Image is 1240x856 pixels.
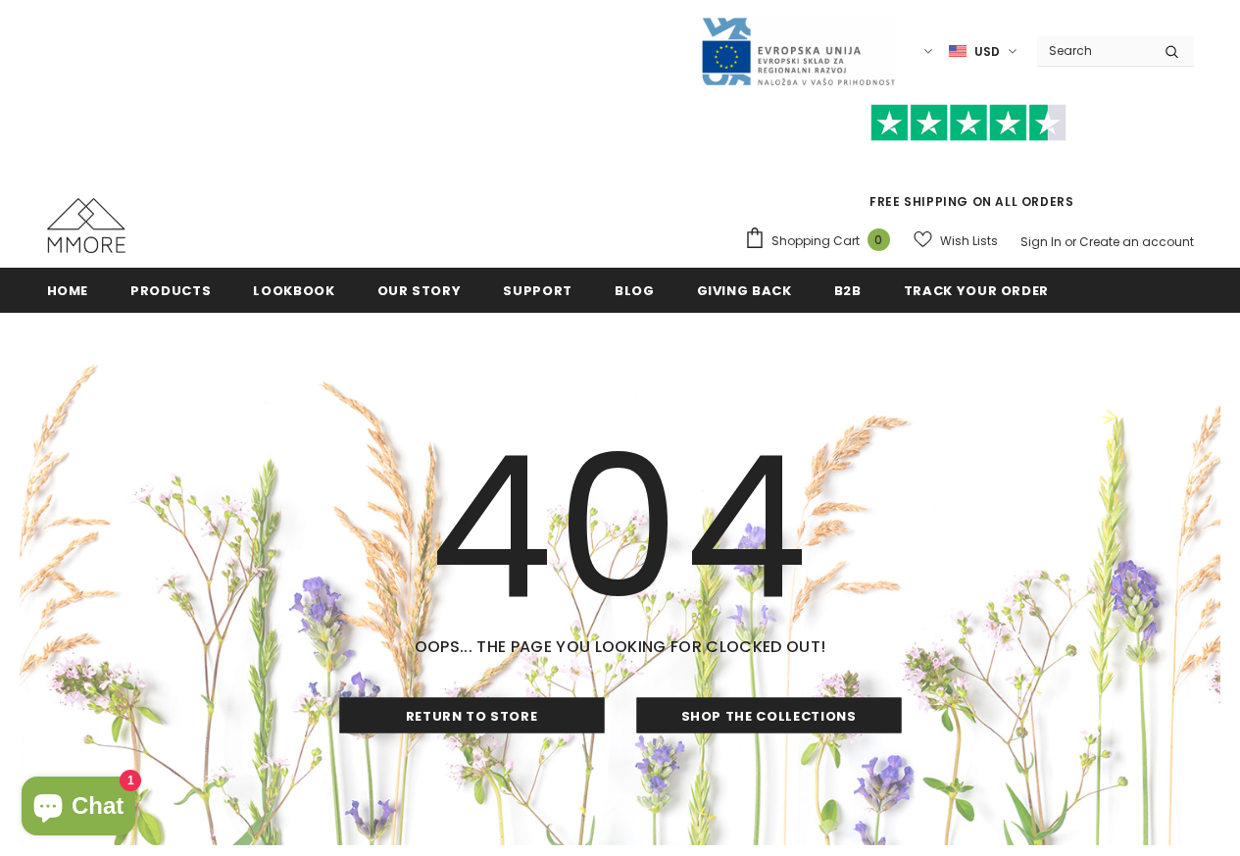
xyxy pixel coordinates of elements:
[949,43,967,60] img: USD
[904,281,1049,300] span: Track your order
[700,42,896,59] a: Javni Razpis
[406,707,538,726] span: Return to Store
[1065,233,1076,250] span: or
[744,141,1194,192] iframe: Customer reviews powered by Trustpilot
[697,268,792,312] a: Giving back
[503,281,572,300] span: support
[744,227,900,256] a: Shopping Cart 0
[1020,233,1062,250] a: Sign In
[248,429,992,626] h1: 404
[974,42,1000,62] span: USD
[253,281,334,300] span: Lookbook
[868,228,890,251] span: 0
[904,268,1049,312] a: Track your order
[1079,233,1194,250] a: Create an account
[940,231,998,251] span: Wish Lists
[377,281,462,300] span: Our Story
[681,707,857,726] span: Shop the Collections
[615,281,655,300] span: Blog
[697,281,792,300] span: Giving back
[503,268,572,312] a: support
[130,281,211,300] span: Products
[615,268,655,312] a: Blog
[415,635,825,658] span: Oops... the page you looking for clocked out!
[700,16,896,87] img: Javni Razpis
[47,198,125,253] img: MMORE Cases
[636,698,901,733] a: Shop the Collections
[834,281,862,300] span: B2B
[339,698,604,733] a: Return to Store
[47,268,89,312] a: Home
[834,268,862,312] a: B2B
[377,268,462,312] a: Our Story
[870,104,1066,142] img: Trust Pilot Stars
[47,281,89,300] span: Home
[253,268,334,312] a: Lookbook
[744,113,1194,210] span: FREE SHIPPING ON ALL ORDERS
[16,777,141,840] inbox-online-store-chat: Shopify online store chat
[914,224,998,258] a: Wish Lists
[771,231,860,251] span: Shopping Cart
[130,268,211,312] a: Products
[1037,36,1150,65] input: Search Site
